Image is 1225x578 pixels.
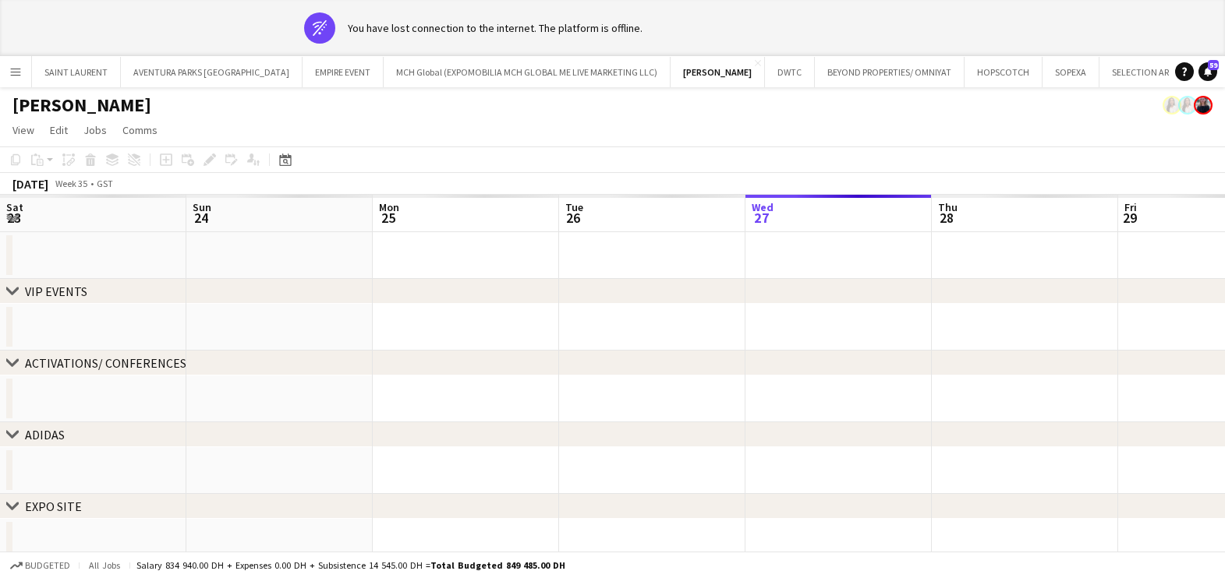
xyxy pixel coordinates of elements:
[1178,96,1197,115] app-user-avatar: Ines de Puybaudet
[77,120,113,140] a: Jobs
[752,200,774,214] span: Wed
[936,209,958,227] span: 28
[379,200,399,214] span: Mon
[1043,57,1099,87] button: SOPEXA
[6,120,41,140] a: View
[32,57,121,87] button: SAINT LAURENT
[815,57,965,87] button: BEYOND PROPERTIES/ OMNIYAT
[12,93,151,117] h1: [PERSON_NAME]
[303,57,384,87] button: EMPIRE EVENT
[51,178,90,189] span: Week 35
[1194,96,1213,115] app-user-avatar: Anastasiia Iemelianova
[193,200,211,214] span: Sun
[965,57,1043,87] button: HOPSCOTCH
[377,209,399,227] span: 25
[97,178,113,189] div: GST
[136,559,565,571] div: Salary 834 940.00 DH + Expenses 0.00 DH + Subsistence 14 545.00 DH =
[122,123,158,137] span: Comms
[430,559,565,571] span: Total Budgeted 849 485.00 DH
[50,123,68,137] span: Edit
[1163,96,1181,115] app-user-avatar: Ines de Puybaudet
[121,57,303,87] button: AVENTURA PARKS [GEOGRAPHIC_DATA]
[938,200,958,214] span: Thu
[25,427,65,442] div: ADIDAS
[1099,57,1192,87] button: SELECTION ARTS
[565,200,583,214] span: Tue
[1122,209,1137,227] span: 29
[4,209,23,227] span: 23
[1208,60,1219,70] span: 59
[25,560,70,571] span: Budgeted
[25,499,82,514] div: EXPO SITE
[116,120,164,140] a: Comms
[25,284,87,299] div: VIP EVENTS
[44,120,74,140] a: Edit
[749,209,774,227] span: 27
[348,21,643,35] div: You have lost connection to the internet. The platform is offline.
[86,559,123,571] span: All jobs
[83,123,107,137] span: Jobs
[1198,62,1217,81] a: 59
[8,557,73,574] button: Budgeted
[12,176,48,192] div: [DATE]
[6,200,23,214] span: Sat
[12,123,34,137] span: View
[25,355,186,371] div: ACTIVATIONS/ CONFERENCES
[190,209,211,227] span: 24
[671,57,765,87] button: [PERSON_NAME]
[765,57,815,87] button: DWTC
[563,209,583,227] span: 26
[384,57,671,87] button: MCH Global (EXPOMOBILIA MCH GLOBAL ME LIVE MARKETING LLC)
[1124,200,1137,214] span: Fri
